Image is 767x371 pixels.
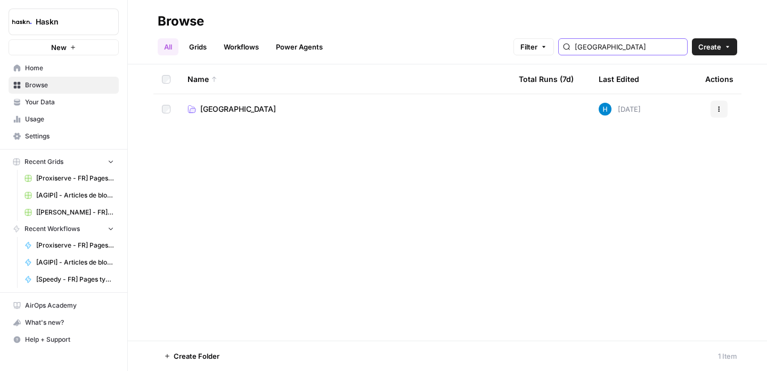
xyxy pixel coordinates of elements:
span: [GEOGRAPHIC_DATA] [200,104,276,114]
a: Workflows [217,38,265,55]
div: Actions [705,64,733,94]
a: [Speedy - FR] Pages type de pneu & prestation - 800 mots [20,271,119,288]
a: Home [9,60,119,77]
span: Recent Workflows [25,224,80,234]
img: muju8s67fv9akz0zzrvgjuazbi8b [599,103,611,116]
span: [[PERSON_NAME] - FR] - page programme - 400 mots Grid [36,208,114,217]
button: Create [692,38,737,55]
span: Filter [520,42,537,52]
div: Total Runs (7d) [519,64,574,94]
span: Create Folder [174,351,219,361]
a: Power Agents [270,38,329,55]
button: New [9,39,119,55]
a: All [158,38,178,55]
div: 1 Item [718,351,737,361]
a: [[PERSON_NAME] - FR] - page programme - 400 mots Grid [20,204,119,221]
input: Search [575,42,683,52]
a: [Proxiserve - FR] Pages catégories - 800 mots sans FAQ [20,237,119,254]
div: Last Edited [599,64,639,94]
a: Your Data [9,94,119,111]
span: [AGIPI] - Articles de blog - Optimisations [36,258,114,267]
span: [AGIPI] - Articles de blog - Optimisations Grid [36,191,114,200]
a: Grids [183,38,213,55]
span: Settings [25,131,114,141]
div: [DATE] [599,103,641,116]
a: [AGIPI] - Articles de blog - Optimisations Grid [20,187,119,204]
button: Filter [513,38,554,55]
button: Recent Workflows [9,221,119,237]
button: Create Folder [158,348,226,365]
span: Recent Grids [25,157,63,167]
a: [AGIPI] - Articles de blog - Optimisations [20,254,119,271]
span: New [51,42,67,53]
a: [Proxiserve - FR] Pages catégories - 800 mots sans FAQ Grid [20,170,119,187]
div: Name [187,64,502,94]
span: Help + Support [25,335,114,344]
button: Workspace: Haskn [9,9,119,35]
a: Usage [9,111,119,128]
span: Haskn [36,17,100,27]
span: AirOps Academy [25,301,114,310]
button: Help + Support [9,331,119,348]
a: Browse [9,77,119,94]
span: [Proxiserve - FR] Pages catégories - 800 mots sans FAQ Grid [36,174,114,183]
a: AirOps Academy [9,297,119,314]
a: [GEOGRAPHIC_DATA] [187,104,502,114]
div: Browse [158,13,204,30]
a: Settings [9,128,119,145]
button: What's new? [9,314,119,331]
button: Recent Grids [9,154,119,170]
span: Usage [25,114,114,124]
span: Home [25,63,114,73]
span: Browse [25,80,114,90]
img: Haskn Logo [12,12,31,31]
span: Create [698,42,721,52]
span: Your Data [25,97,114,107]
div: What's new? [9,315,118,331]
span: [Proxiserve - FR] Pages catégories - 800 mots sans FAQ [36,241,114,250]
span: [Speedy - FR] Pages type de pneu & prestation - 800 mots [36,275,114,284]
